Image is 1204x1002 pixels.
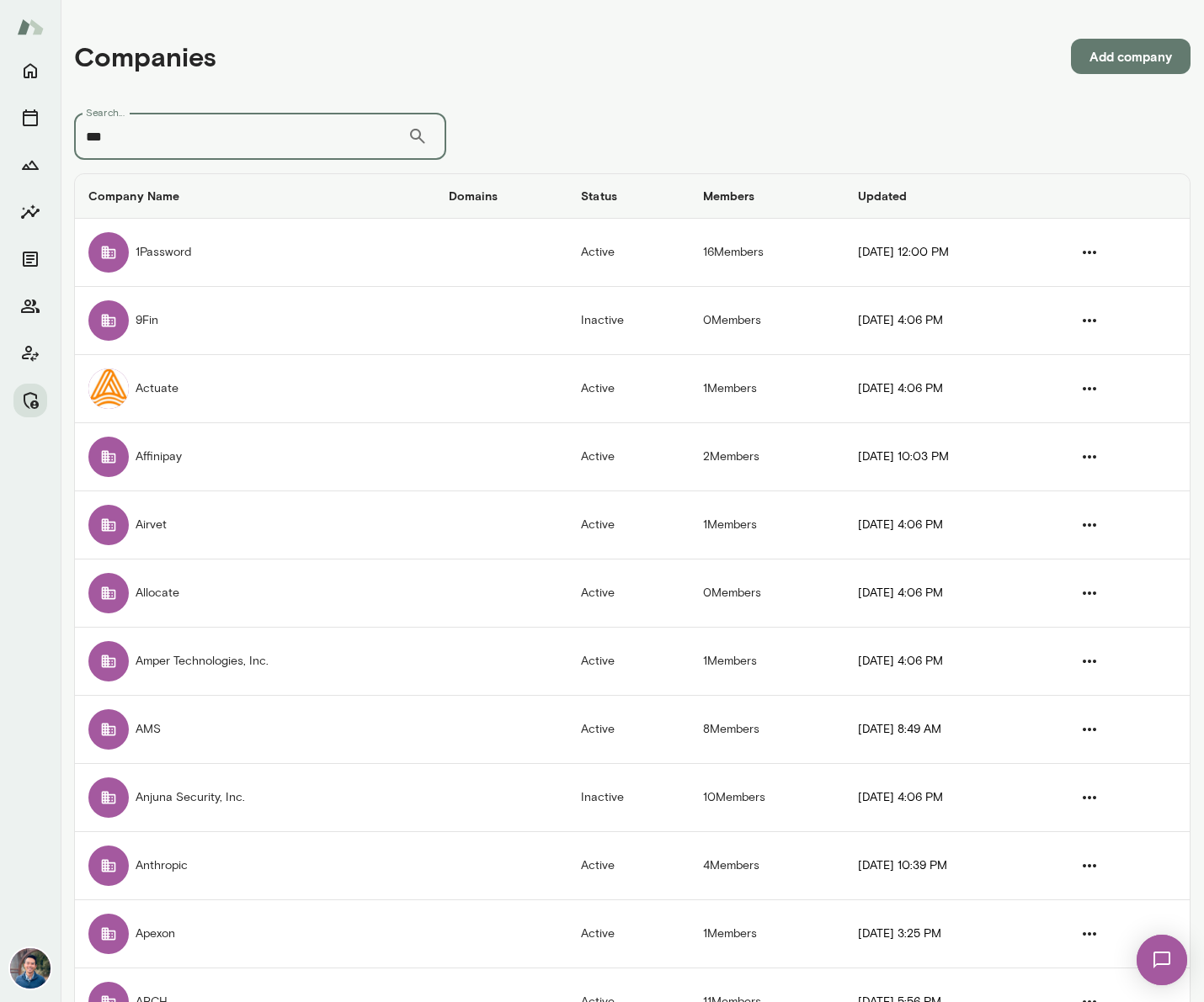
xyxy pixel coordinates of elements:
td: [DATE] 12:00 PM [844,219,1049,287]
h6: Status [581,188,675,204]
td: Inactive [567,287,689,355]
td: Active [567,423,689,491]
td: 10 Members [690,764,844,832]
button: Home [13,54,47,87]
button: Manage [13,384,47,417]
td: Active [567,628,689,696]
td: Airvet [75,491,435,559]
button: Members [13,289,47,323]
button: Add company [1071,39,1191,74]
h6: Updated [858,188,1036,204]
label: Search... [86,105,125,119]
td: 8 Members [690,696,844,764]
td: Actuate [75,355,435,423]
td: [DATE] 4:06 PM [844,559,1049,628]
td: [DATE] 4:06 PM [844,628,1049,696]
td: Active [567,900,689,968]
td: [DATE] 4:06 PM [844,764,1049,832]
td: 1 Members [690,355,844,423]
td: [DATE] 4:06 PM [844,355,1049,423]
h6: Members [703,188,831,204]
td: 2 Members [690,423,844,491]
h6: Domains [449,188,555,204]
td: [DATE] 8:49 AM [844,696,1049,764]
td: [DATE] 4:06 PM [844,287,1049,355]
td: 1 Members [690,491,844,559]
td: Amper Technologies, Inc. [75,628,435,696]
button: Sessions [13,101,47,135]
td: [DATE] 10:39 PM [844,832,1049,900]
h4: Companies [74,40,216,72]
img: Alex Yu [10,948,51,989]
td: 9Fin [75,287,435,355]
td: Active [567,355,689,423]
td: Apexon [75,900,435,968]
h6: Company Name [88,188,422,204]
td: 1Password [75,219,435,287]
td: Active [567,559,689,628]
td: Affinipay [75,423,435,491]
td: Active [567,491,689,559]
td: 0 Members [690,287,844,355]
td: Active [567,696,689,764]
td: Active [567,219,689,287]
img: Mento [17,11,44,43]
td: Inactive [567,764,689,832]
td: [DATE] 4:06 PM [844,491,1049,559]
td: 1 Members [690,900,844,968]
td: AMS [75,696,435,764]
td: Active [567,832,689,900]
button: Client app [13,337,47,370]
td: Anjuna Security, Inc. [75,764,435,832]
td: [DATE] 10:03 PM [844,423,1049,491]
button: Documents [13,242,47,276]
td: [DATE] 3:25 PM [844,900,1049,968]
td: 16 Members [690,219,844,287]
button: Growth Plan [13,148,47,182]
td: Allocate [75,559,435,628]
td: Anthropic [75,832,435,900]
button: Insights [13,195,47,229]
td: 0 Members [690,559,844,628]
td: 1 Members [690,628,844,696]
td: 4 Members [690,832,844,900]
